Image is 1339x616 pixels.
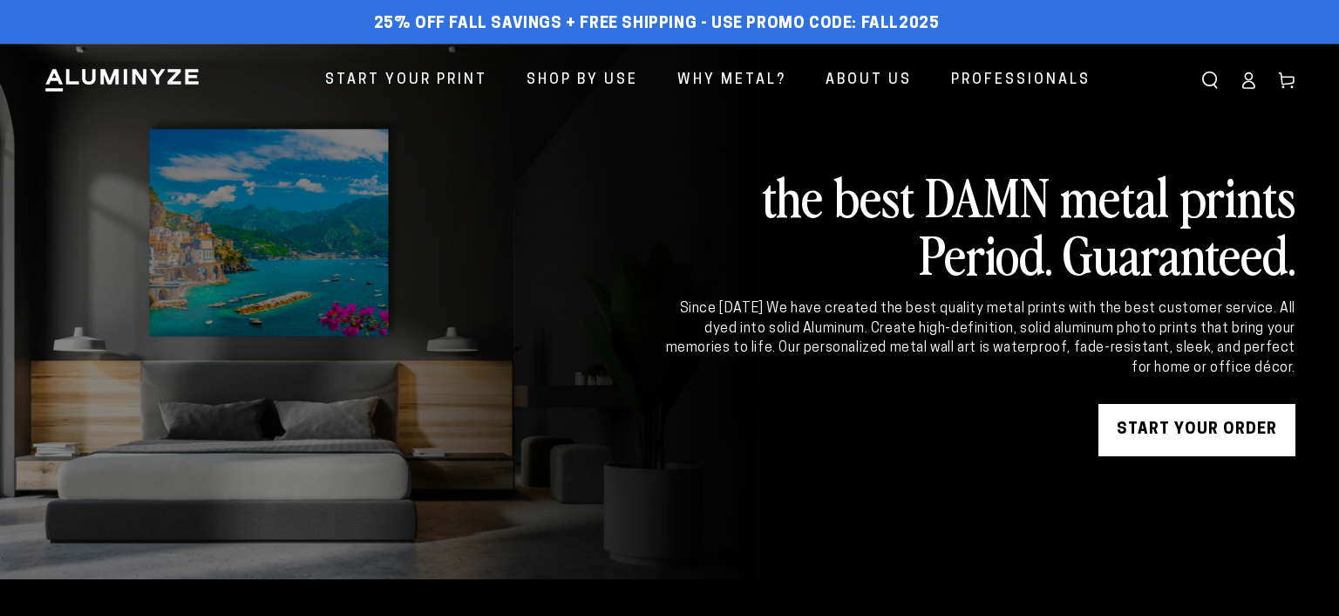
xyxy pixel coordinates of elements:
a: About Us [812,58,925,104]
span: Shop By Use [527,68,638,93]
span: Professionals [951,68,1091,93]
span: Why Metal? [677,68,786,93]
a: Shop By Use [513,58,651,104]
span: About Us [826,68,912,93]
img: Aluminyze [44,67,201,93]
a: START YOUR Order [1098,404,1295,456]
summary: Search our site [1191,61,1229,99]
a: Why Metal? [664,58,799,104]
a: Start Your Print [312,58,500,104]
span: 25% off FALL Savings + Free Shipping - Use Promo Code: FALL2025 [374,15,940,34]
h2: the best DAMN metal prints Period. Guaranteed. [663,167,1295,282]
a: Professionals [938,58,1104,104]
div: Since [DATE] We have created the best quality metal prints with the best customer service. All dy... [663,299,1295,378]
span: Start Your Print [325,68,487,93]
